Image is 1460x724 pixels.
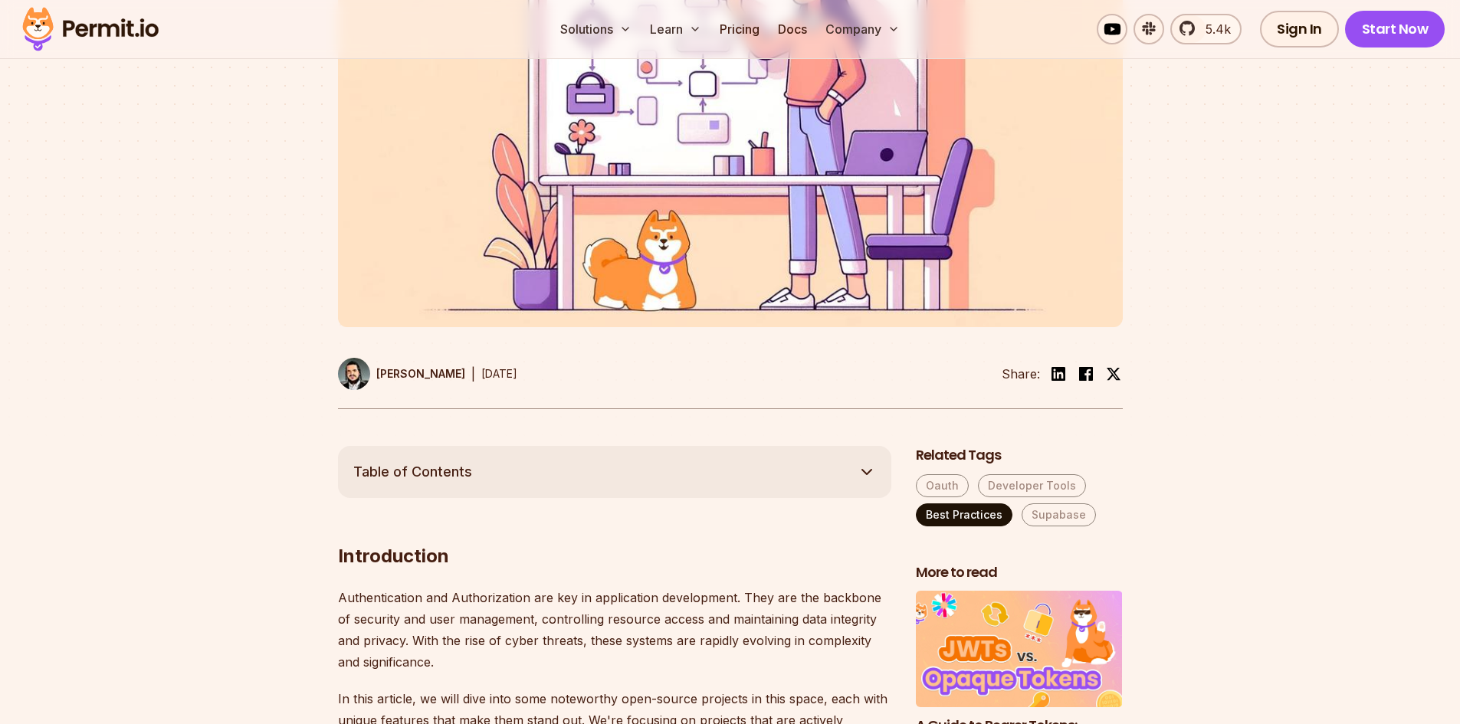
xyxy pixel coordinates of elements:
[338,358,370,390] img: Gabriel L. Manor
[1022,503,1096,526] a: Supabase
[714,14,766,44] a: Pricing
[916,591,1123,707] img: A Guide to Bearer Tokens: JWT vs. Opaque Tokens
[644,14,707,44] button: Learn
[819,14,906,44] button: Company
[338,587,891,673] p: Authentication and Authorization are key in application development. They are the backbone of sec...
[353,461,472,483] span: Table of Contents
[1260,11,1339,48] a: Sign In
[1170,14,1242,44] a: 5.4k
[916,474,969,497] a: Oauth
[1049,365,1068,383] img: linkedin
[338,358,465,390] a: [PERSON_NAME]
[1077,365,1095,383] img: facebook
[471,365,475,383] div: |
[338,446,891,498] button: Table of Contents
[1002,365,1040,383] li: Share:
[772,14,813,44] a: Docs
[1345,11,1445,48] a: Start Now
[916,446,1123,465] h2: Related Tags
[481,367,517,380] time: [DATE]
[15,3,166,55] img: Permit logo
[376,366,465,382] p: [PERSON_NAME]
[554,14,638,44] button: Solutions
[916,503,1012,526] a: Best Practices
[1106,366,1121,382] img: twitter
[1196,20,1231,38] span: 5.4k
[978,474,1086,497] a: Developer Tools
[338,545,449,567] strong: Introduction
[916,563,1123,582] h2: More to read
